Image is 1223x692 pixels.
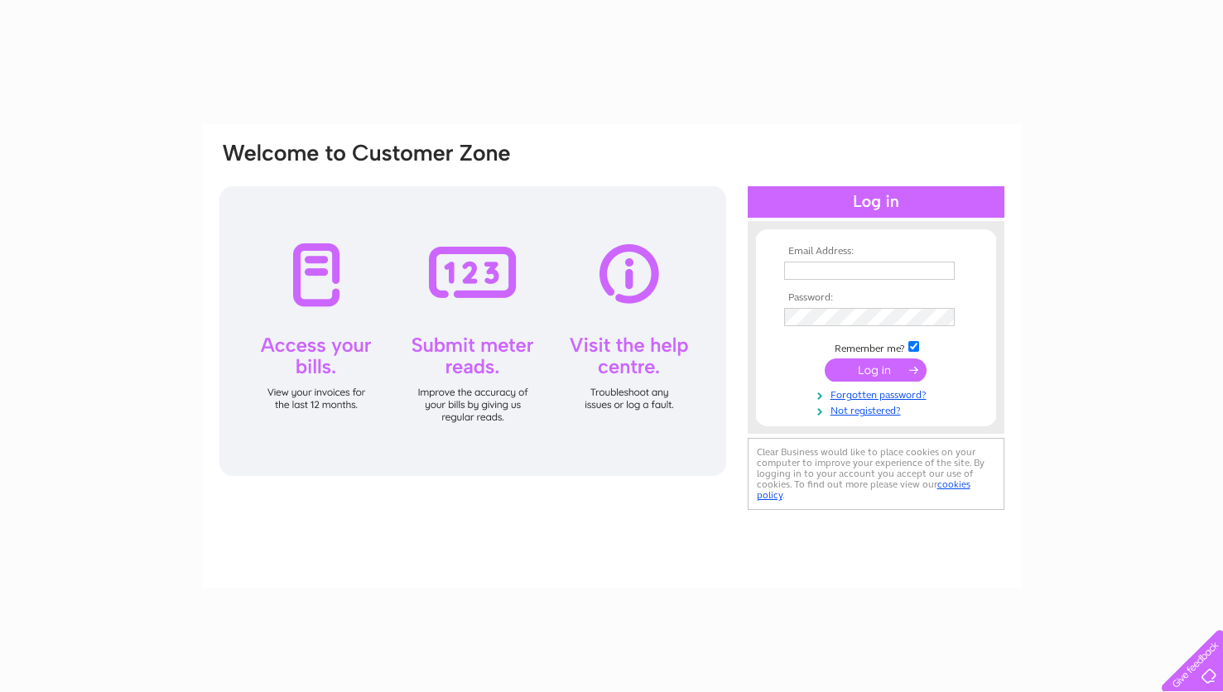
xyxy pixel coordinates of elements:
[780,292,972,304] th: Password:
[825,358,927,382] input: Submit
[784,386,972,401] a: Forgotten password?
[780,246,972,257] th: Email Address:
[780,339,972,355] td: Remember me?
[757,478,970,501] a: cookies policy
[748,438,1004,510] div: Clear Business would like to place cookies on your computer to improve your experience of the sit...
[784,401,972,417] a: Not registered?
